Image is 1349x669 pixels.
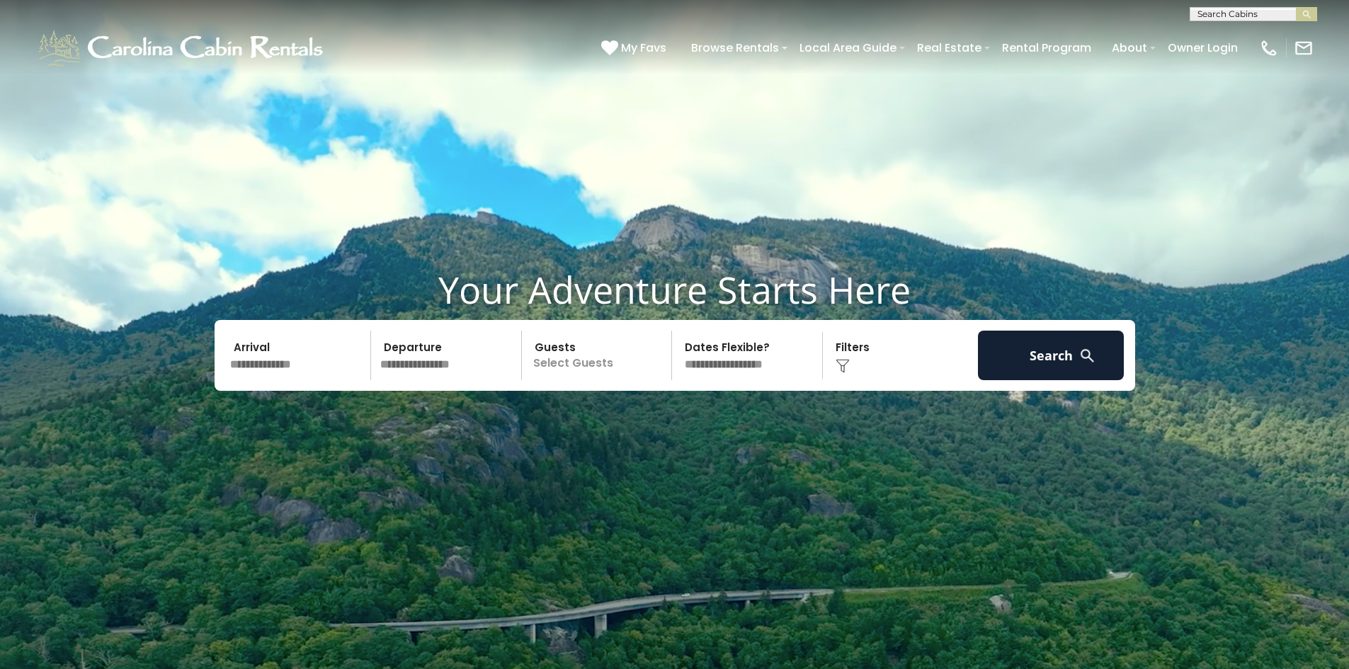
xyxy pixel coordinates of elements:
[601,39,670,57] a: My Favs
[11,268,1338,311] h1: Your Adventure Starts Here
[1105,35,1154,60] a: About
[35,27,329,69] img: White-1-1-2.png
[995,35,1098,60] a: Rental Program
[910,35,989,60] a: Real Estate
[1078,347,1096,365] img: search-regular-white.png
[978,331,1125,380] button: Search
[792,35,904,60] a: Local Area Guide
[526,331,672,380] p: Select Guests
[836,359,850,373] img: filter--v1.png
[1259,38,1279,58] img: phone-regular-white.png
[621,39,666,57] span: My Favs
[684,35,786,60] a: Browse Rentals
[1294,38,1314,58] img: mail-regular-white.png
[1161,35,1245,60] a: Owner Login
